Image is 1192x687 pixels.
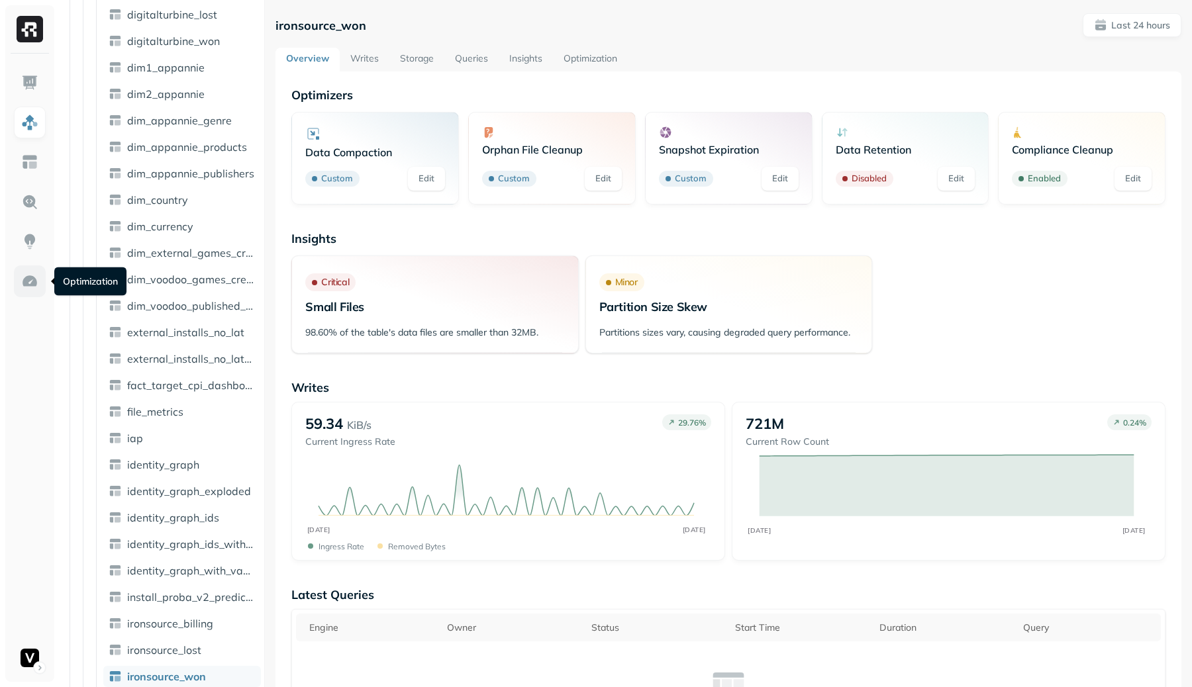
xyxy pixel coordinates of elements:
[762,167,799,191] a: Edit
[21,114,38,131] img: Assets
[585,167,622,191] a: Edit
[127,670,206,683] span: ironsource_won
[109,617,122,630] img: table
[17,16,43,42] img: Ryft
[347,417,372,433] p: KiB/s
[103,110,261,131] a: dim_appannie_genre
[109,564,122,577] img: table
[103,269,261,290] a: dim_voodoo_games_creative_id
[1012,143,1152,156] p: Compliance Cleanup
[127,8,217,21] span: digitalturbine_lost
[321,172,353,185] p: Custom
[498,172,530,185] p: Custom
[675,172,707,185] p: Custom
[553,48,628,71] a: Optimization
[319,541,364,551] p: Ingress Rate
[291,380,1166,395] p: Writes
[307,526,330,534] tspan: [DATE]
[54,267,126,296] div: Optimization
[305,146,445,159] p: Data Compaction
[103,322,261,343] a: external_installs_no_lat
[109,379,122,392] img: table
[127,220,193,233] span: dim_currency
[127,405,183,418] span: file_metrics
[275,18,366,33] p: ironsource_won
[1028,172,1061,185] p: Enabled
[103,4,261,25] a: digitalturbine_lost
[309,621,434,634] div: Engine
[21,649,39,667] img: Voodoo
[275,48,340,71] a: Overview
[1122,526,1146,534] tspan: [DATE]
[109,511,122,524] img: table
[103,189,261,210] a: dim_country
[127,326,244,339] span: external_installs_no_lat
[127,87,205,101] span: dim2_appannie
[21,273,38,290] img: Optimization
[127,564,256,577] span: identity_graph_with_van_id
[21,193,38,210] img: Query Explorer
[388,541,446,551] p: Removed bytes
[109,458,122,471] img: table
[1083,13,1181,37] button: Last 24 hours
[127,114,232,127] span: dim_appannie_genre
[1111,19,1170,32] p: Last 24 hours
[21,74,38,91] img: Dashboard
[389,48,444,71] a: Storage
[103,507,261,528] a: identity_graph_ids
[499,48,553,71] a: Insights
[305,414,343,433] p: 59.34
[127,299,256,312] span: dim_voodoo_published_apps
[291,587,1166,602] p: Latest Queries
[109,61,122,74] img: table
[103,560,261,581] a: identity_graph_with_van_id
[659,143,799,156] p: Snapshot Expiration
[103,295,261,316] a: dim_voodoo_published_apps
[21,154,38,171] img: Asset Explorer
[127,590,256,604] span: install_proba_v2_prediction
[599,299,858,314] p: Partition Size Skew
[109,670,122,683] img: table
[305,299,564,314] p: Small Files
[127,352,256,365] span: external_installs_no_lat_enriched
[1023,621,1154,634] div: Query
[103,481,261,502] a: identity_graph_exploded
[127,484,251,498] span: identity_graph_exploded
[109,34,122,48] img: table
[1115,167,1152,191] a: Edit
[408,167,445,191] a: Edit
[678,418,706,428] p: 29.76 %
[938,167,975,191] a: Edit
[852,172,887,185] p: Disabled
[746,435,829,448] p: Current Row Count
[109,643,122,657] img: table
[109,87,122,101] img: table
[444,48,499,71] a: Queries
[482,143,622,156] p: Orphan File Cleanup
[127,167,254,180] span: dim_appannie_publishers
[127,617,213,630] span: ironsource_billing
[683,526,706,534] tspan: [DATE]
[103,57,261,78] a: dim1_appannie
[879,621,1011,634] div: Duration
[305,326,564,339] p: 98.60% of the table's data files are smaller than 32MB.
[109,405,122,418] img: table
[103,401,261,422] a: file_metrics
[109,352,122,365] img: table
[103,136,261,158] a: dim_appannie_products
[127,643,201,657] span: ironsource_lost
[109,299,122,312] img: table
[591,621,722,634] div: Status
[127,273,256,286] span: dim_voodoo_games_creative_id
[127,432,143,445] span: iap
[109,8,122,21] img: table
[103,428,261,449] a: iap
[746,414,784,433] p: 721M
[109,432,122,445] img: table
[836,143,975,156] p: Data Retention
[103,375,261,396] a: fact_target_cpi_dashboard
[109,193,122,206] img: table
[748,526,771,534] tspan: [DATE]
[103,348,261,369] a: external_installs_no_lat_enriched
[109,326,122,339] img: table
